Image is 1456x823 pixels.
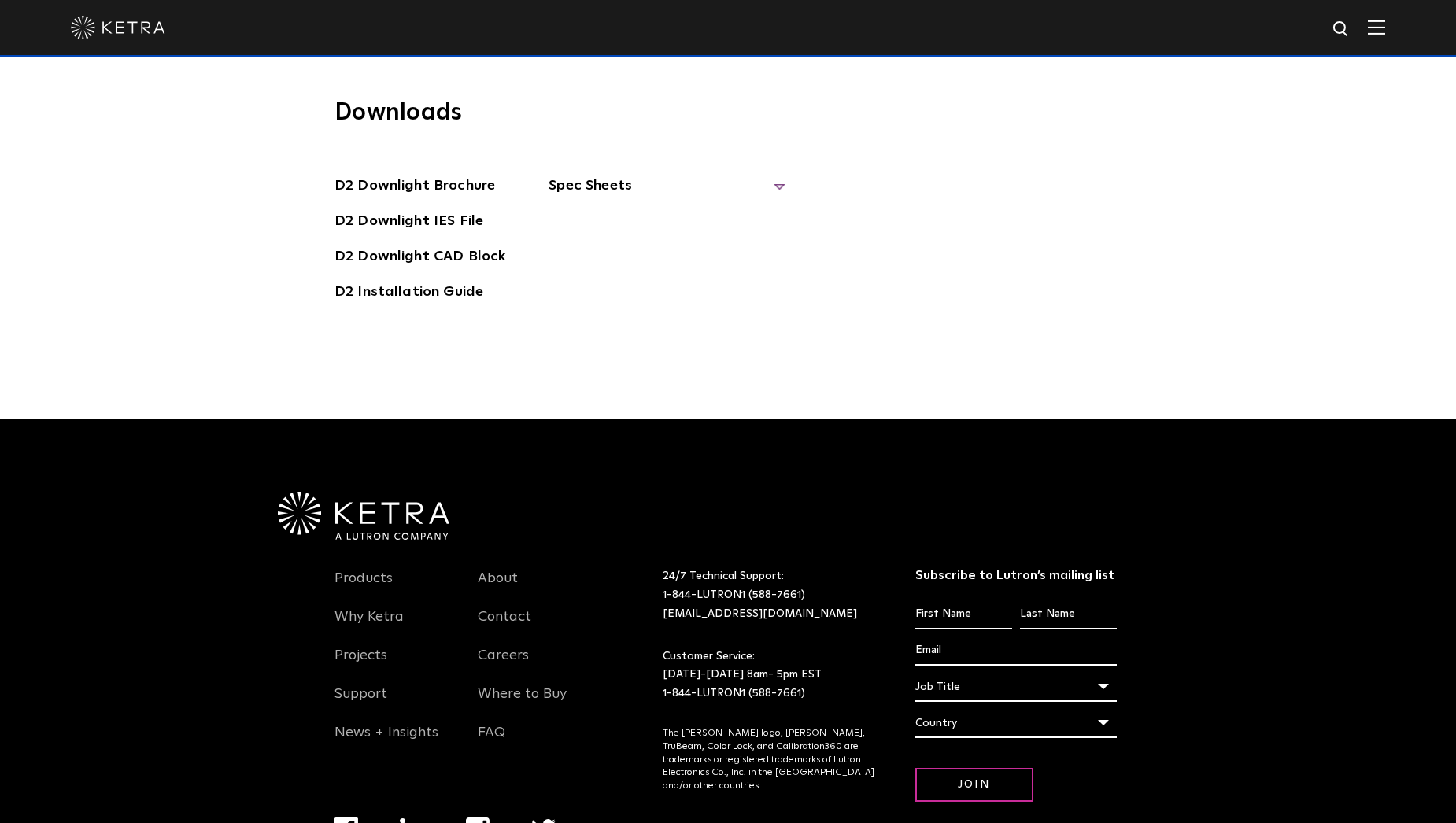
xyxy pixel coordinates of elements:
a: Why Ketra [334,608,404,644]
a: Support [334,685,387,722]
a: [EMAIL_ADDRESS][DOMAIN_NAME] [663,608,857,619]
span: Spec Sheets [549,175,785,209]
input: First Name [915,600,1012,629]
a: Where to Buy [478,685,567,722]
a: About [478,570,518,606]
a: FAQ [478,724,505,760]
a: D2 Downlight IES File [334,210,483,235]
h3: Downloads [334,98,1122,138]
div: Navigation Menu [478,567,597,760]
a: Contact [478,608,531,644]
input: Join [915,768,1033,802]
a: Products [334,570,393,606]
p: 24/7 Technical Support: [663,567,876,623]
img: Hamburger%20Nav.svg [1368,20,1385,35]
p: Customer Service: [DATE]-[DATE] 8am- 5pm EST [663,648,876,703]
a: Careers [478,647,529,683]
a: D2 Installation Guide [334,281,483,306]
img: ketra-logo-2019-white [71,16,165,39]
a: D2 Downlight CAD Block [334,245,505,271]
p: The [PERSON_NAME] logo, [PERSON_NAME], TruBeam, Color Lock, and Calibration360 are trademarks or ... [663,727,876,793]
img: Ketra-aLutronCo_White_RGB [278,492,449,541]
div: Navigation Menu [334,567,454,760]
div: Country [915,708,1118,738]
a: D2 Downlight Brochure [334,175,495,200]
a: News + Insights [334,724,438,760]
a: Projects [334,647,387,683]
a: 1-844-LUTRON1 (588-7661) [663,589,805,600]
a: 1-844-LUTRON1 (588-7661) [663,688,805,699]
input: Email [915,636,1118,666]
input: Last Name [1020,600,1117,629]
div: Job Title [915,672,1118,702]
img: search icon [1332,20,1351,39]
h3: Subscribe to Lutron’s mailing list [915,567,1118,584]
